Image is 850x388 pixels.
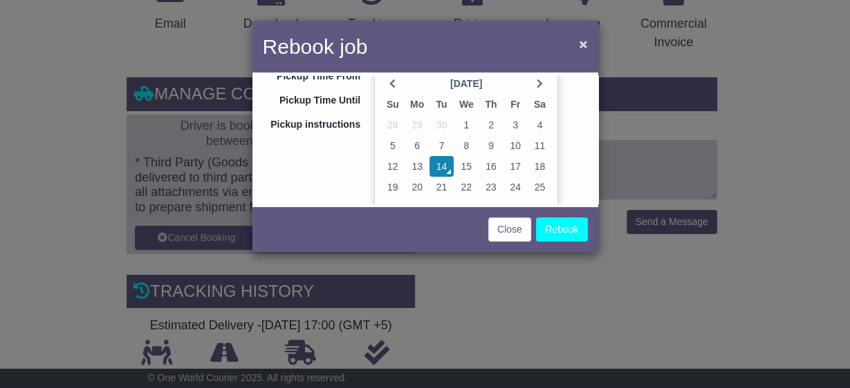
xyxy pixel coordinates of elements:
[479,135,503,156] td: 9
[380,177,405,197] td: 19
[536,217,587,242] button: Rebook
[454,135,479,156] td: 8
[429,197,454,218] td: 28
[528,177,552,197] td: 25
[503,177,528,197] td: 24
[405,156,429,177] td: 13
[405,177,429,197] td: 20
[380,156,405,177] td: 12
[454,177,479,197] td: 22
[380,135,405,156] td: 5
[380,94,405,115] th: Su
[579,36,587,52] span: ×
[405,135,429,156] td: 6
[252,114,368,130] label: Pickup instructions
[429,135,454,156] td: 7
[454,197,479,218] td: 29
[503,197,528,218] td: 31
[528,135,552,156] td: 11
[479,197,503,218] td: 30
[528,156,552,177] td: 18
[488,217,531,242] a: Close
[528,115,552,135] td: 4
[479,94,503,115] th: Th
[503,135,528,156] td: 10
[429,177,454,197] td: 21
[503,115,528,135] td: 3
[405,94,429,115] th: Mo
[479,115,503,135] td: 2
[429,115,454,135] td: 30
[429,94,454,115] th: Tu
[405,73,527,94] th: Select Month
[405,197,429,218] td: 27
[528,94,552,115] th: Sa
[380,197,405,218] td: 26
[454,94,479,115] th: We
[252,90,368,106] label: Pickup Time Until
[503,94,528,115] th: Fr
[263,31,368,62] h4: Rebook job
[454,115,479,135] td: 1
[479,156,503,177] td: 16
[405,115,429,135] td: 29
[429,156,454,177] td: 14
[380,115,405,135] td: 28
[572,30,594,58] button: Close
[528,197,552,218] td: 1
[503,156,528,177] td: 17
[454,156,479,177] td: 15
[479,177,503,197] td: 23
